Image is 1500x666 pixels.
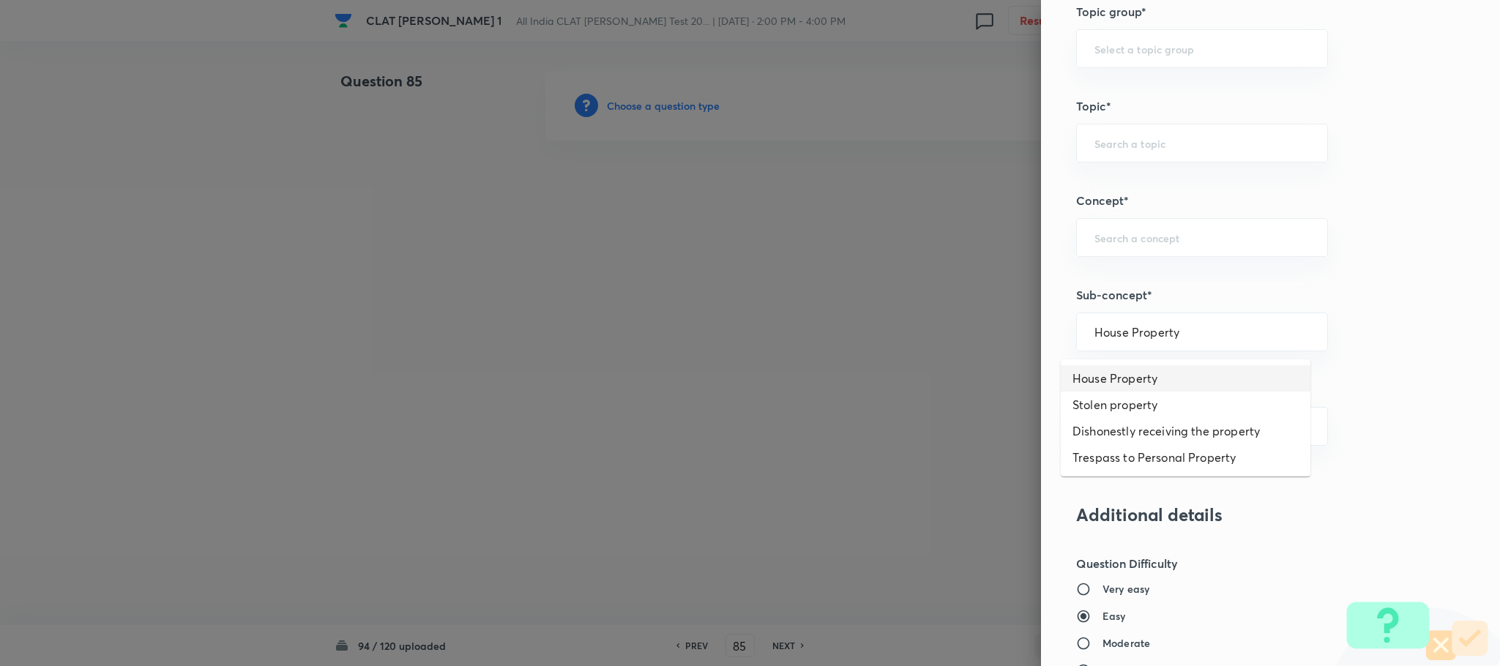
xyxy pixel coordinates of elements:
h5: Question Difficulty [1076,555,1416,572]
h5: Topic* [1076,97,1416,115]
button: Open [1319,142,1322,145]
button: Close [1319,331,1322,334]
li: House Property [1061,365,1310,392]
li: Dishonestly receiving the property [1061,418,1310,444]
input: Select a topic group [1094,42,1310,56]
h3: Additional details [1076,504,1416,525]
input: Search a topic [1094,136,1310,150]
input: Search a concept [1094,231,1310,244]
li: Trespass to Personal Property [1061,444,1310,471]
h6: Easy [1102,608,1126,624]
button: Open [1319,236,1322,239]
li: Stolen property [1061,392,1310,418]
button: Open [1319,48,1322,50]
h5: Sub-concept* [1076,286,1416,304]
h6: Moderate [1102,635,1150,651]
input: Search a sub-concept [1094,325,1310,339]
h5: Topic group* [1076,3,1416,20]
h5: Concept* [1076,192,1416,209]
button: Open [1319,425,1322,428]
h6: Very easy [1102,581,1149,596]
